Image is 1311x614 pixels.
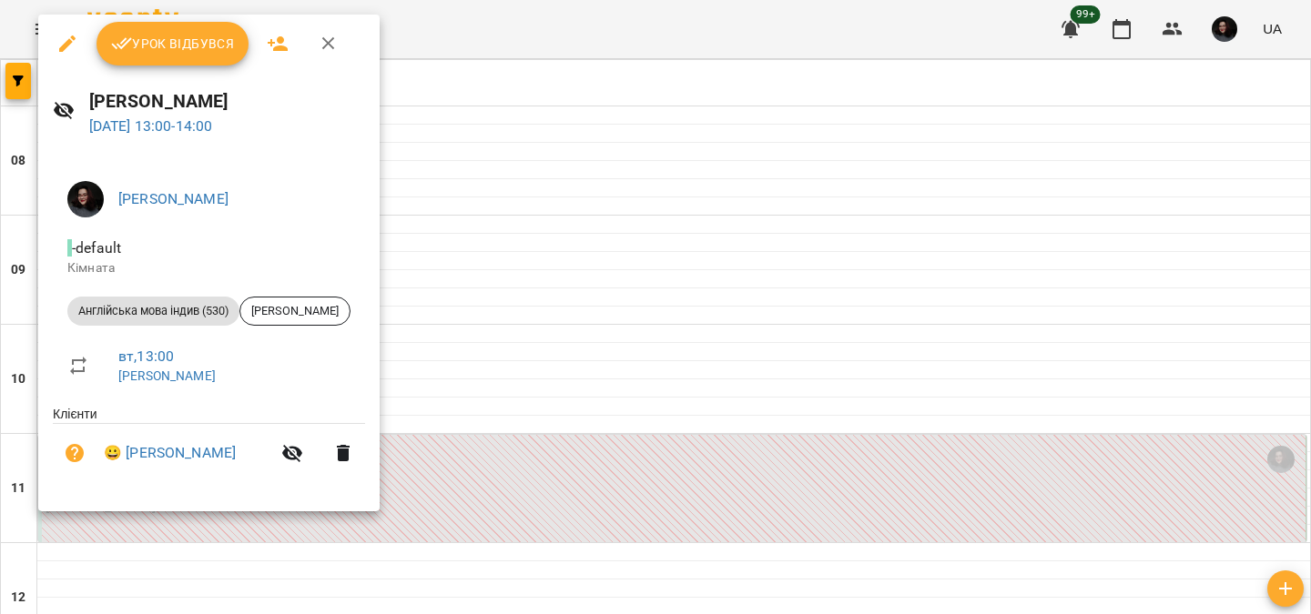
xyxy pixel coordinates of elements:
[67,259,351,277] p: Кімната
[239,297,351,326] div: [PERSON_NAME]
[104,442,236,464] a: 😀 [PERSON_NAME]
[89,87,365,116] h6: [PERSON_NAME]
[53,431,97,475] button: Візит ще не сплачено. Додати оплату?
[118,190,229,207] a: [PERSON_NAME]
[89,117,213,135] a: [DATE] 13:00-14:00
[67,239,125,257] span: - default
[111,33,235,55] span: Урок відбувся
[97,22,249,65] button: Урок відбувся
[67,181,104,217] img: 3b3145ad26fe4813cc7227c6ce1adc1c.jpg
[240,303,350,319] span: [PERSON_NAME]
[53,405,365,489] ul: Клієнти
[118,368,216,383] a: [PERSON_NAME]
[118,347,174,365] a: вт , 13:00
[67,303,239,319] span: Англійська мова індив (530)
